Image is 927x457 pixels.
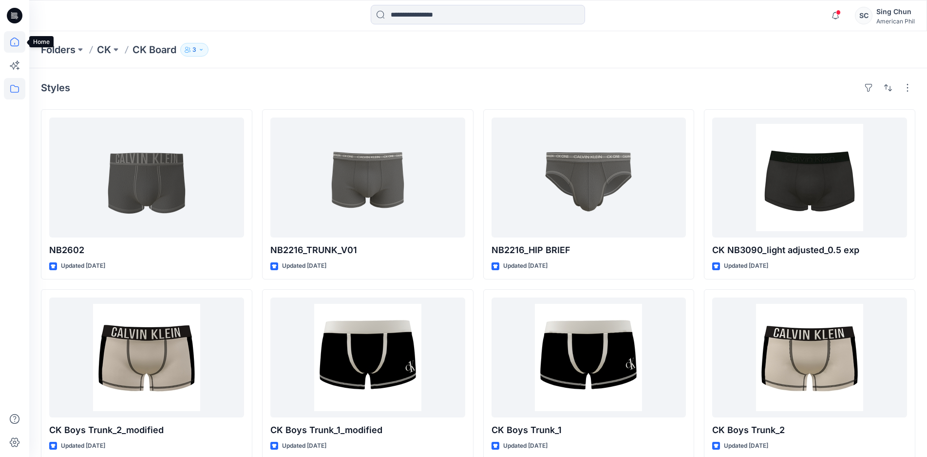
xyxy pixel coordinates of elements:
[49,243,244,257] p: NB2602
[49,298,244,417] a: CK Boys Trunk_2_modified
[492,243,686,257] p: NB2216_HIP BRIEF
[41,82,70,94] h4: Styles
[61,261,105,271] p: Updated [DATE]
[712,298,907,417] a: CK Boys Trunk_2
[724,441,768,451] p: Updated [DATE]
[41,43,76,57] a: Folders
[712,423,907,437] p: CK Boys Trunk_2
[97,43,111,57] a: CK
[282,441,326,451] p: Updated [DATE]
[724,261,768,271] p: Updated [DATE]
[270,118,465,238] a: NB2216_TRUNK_V01
[876,18,915,25] div: American Phil
[270,423,465,437] p: CK Boys Trunk_1_modified
[49,423,244,437] p: CK Boys Trunk_2_modified
[270,298,465,417] a: CK Boys Trunk_1_modified
[132,43,176,57] p: CK Board
[492,298,686,417] a: CK Boys Trunk_1
[712,243,907,257] p: CK NB3090_light adjusted_0.5 exp
[270,243,465,257] p: NB2216_TRUNK_V01
[492,118,686,238] a: NB2216_HIP BRIEF
[49,118,244,238] a: NB2602
[61,441,105,451] p: Updated [DATE]
[492,423,686,437] p: CK Boys Trunk_1
[192,44,196,55] p: 3
[712,118,907,238] a: CK NB3090_light adjusted_0.5 exp
[180,43,208,57] button: 3
[282,261,326,271] p: Updated [DATE]
[503,441,548,451] p: Updated [DATE]
[503,261,548,271] p: Updated [DATE]
[855,7,872,24] div: SC
[876,6,915,18] div: Sing Chun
